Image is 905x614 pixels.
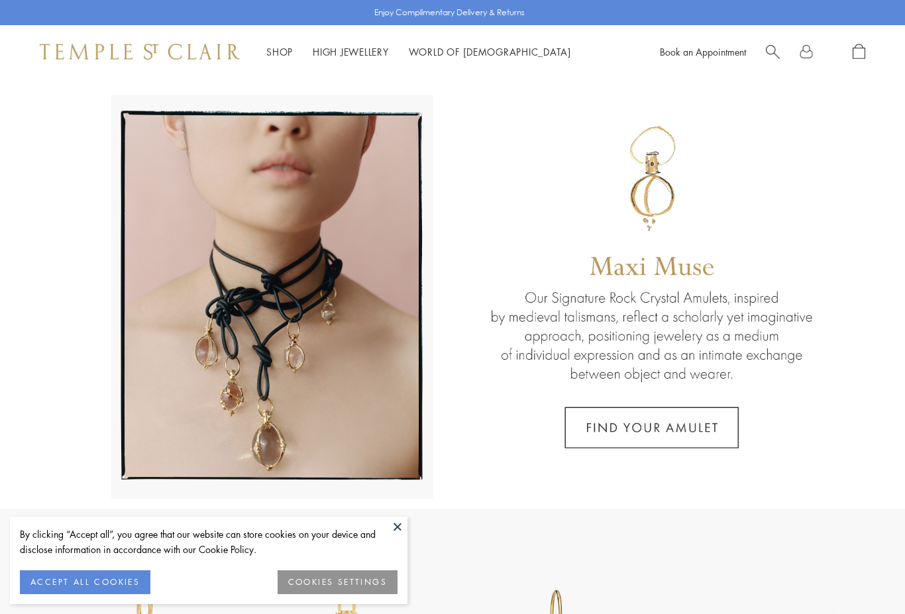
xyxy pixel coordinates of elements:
a: Book an Appointment [660,45,746,58]
a: World of [DEMOGRAPHIC_DATA]World of [DEMOGRAPHIC_DATA] [409,45,571,58]
div: By clicking “Accept all”, you agree that our website can store cookies on your device and disclos... [20,527,398,557]
button: ACCEPT ALL COOKIES [20,570,150,594]
nav: Main navigation [266,44,571,60]
a: High JewelleryHigh Jewellery [313,45,389,58]
button: COOKIES SETTINGS [278,570,398,594]
img: Temple St. Clair [40,44,240,60]
iframe: Gorgias live chat messenger [839,552,892,601]
a: Search [766,44,780,60]
p: Enjoy Complimentary Delivery & Returns [374,6,525,19]
a: Open Shopping Bag [853,44,865,60]
a: ShopShop [266,45,293,58]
